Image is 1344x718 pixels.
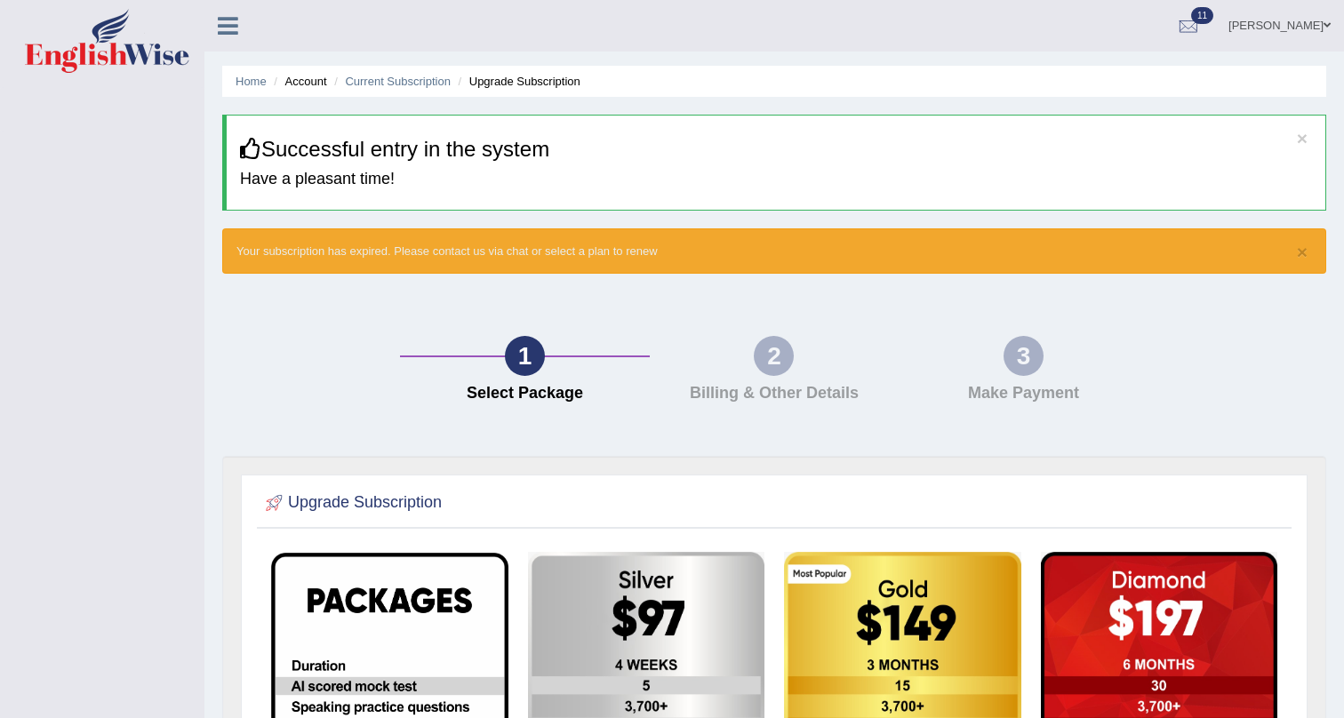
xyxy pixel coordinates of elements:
button: × [1297,243,1308,261]
li: Upgrade Subscription [454,73,580,90]
h2: Upgrade Subscription [261,490,442,516]
button: × [1297,129,1308,148]
h4: Billing & Other Details [659,385,890,403]
span: 11 [1191,7,1213,24]
h3: Successful entry in the system [240,138,1312,161]
div: Your subscription has expired. Please contact us via chat or select a plan to renew [222,228,1326,274]
div: 3 [1004,336,1044,376]
div: 1 [505,336,545,376]
a: Home [236,75,267,88]
h4: Have a pleasant time! [240,171,1312,188]
a: Current Subscription [345,75,451,88]
li: Account [269,73,326,90]
h4: Make Payment [908,385,1139,403]
h4: Select Package [409,385,640,403]
div: 2 [754,336,794,376]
